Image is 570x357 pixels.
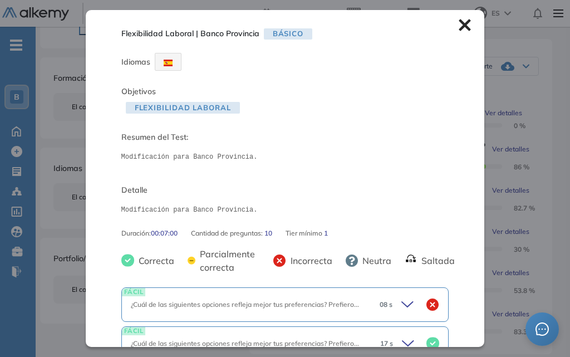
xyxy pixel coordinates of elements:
[121,131,449,143] span: Resumen del Test:
[121,28,259,40] span: Flexibilidad Laboral | Banco Provincia
[191,228,264,238] span: Cantidad de preguntas:
[264,28,312,40] span: Básico
[324,228,328,238] span: 1
[286,228,324,238] span: Tier mínimo
[380,339,393,349] span: 17 s
[535,322,549,336] span: message
[121,86,156,96] span: Objetivos
[121,205,449,215] pre: Modificación para Banco Provincia.
[380,300,392,310] span: 08 s
[164,60,173,66] img: ESP
[131,339,359,348] span: ¿Cuál de las siguientes opciones refleja mejor tus preferencias? Prefiero...
[121,57,150,67] span: Idiomas
[417,254,455,267] span: Saltada
[264,228,272,238] span: 10
[126,102,240,114] span: Flexibilidad laboral
[286,254,332,267] span: Incorrecta
[121,184,449,196] span: Detalle
[134,254,174,267] span: Correcta
[151,228,178,238] span: 00:07:00
[358,254,391,267] span: Neutra
[122,327,146,335] span: FÁCIL
[121,228,151,238] span: Duración :
[121,152,449,162] pre: Modificación para Banco Provincia.
[195,247,259,274] span: Parcialmente correcta
[122,288,146,296] span: FÁCIL
[131,300,359,309] span: ¿Cuál de las siguientes opciones refleja mejor tus preferencias? Prefiero...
